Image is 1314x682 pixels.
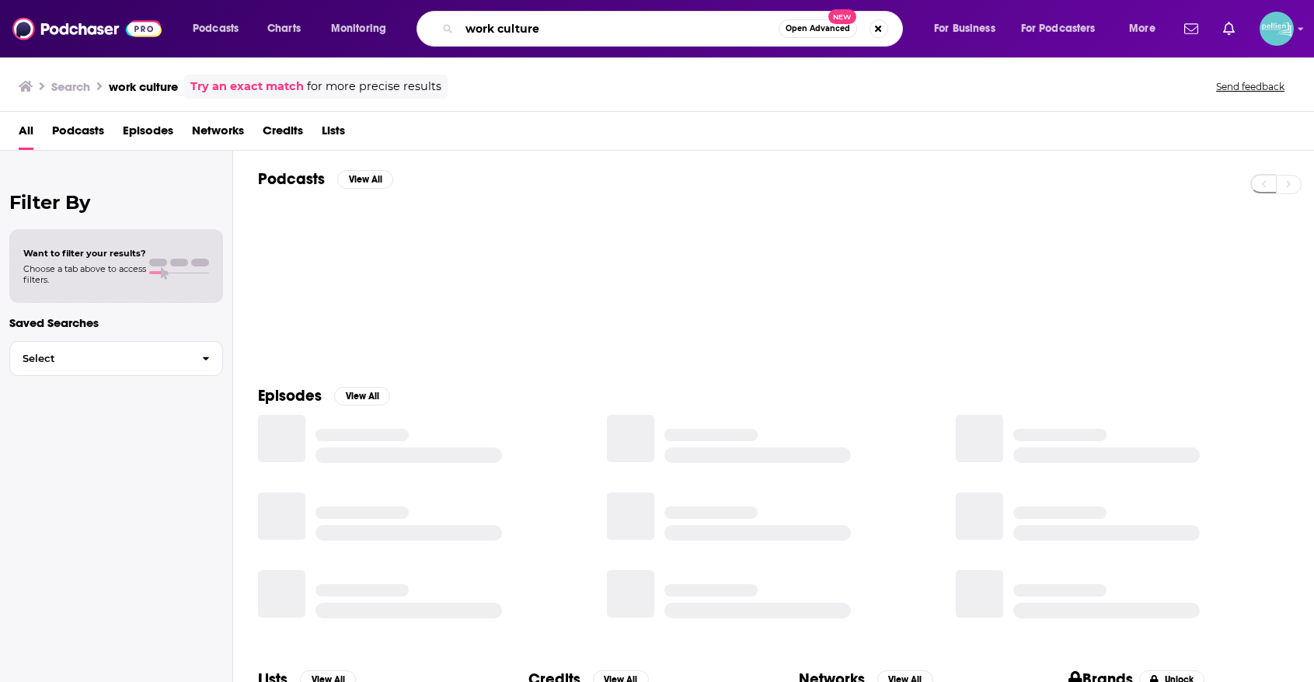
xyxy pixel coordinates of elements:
[190,78,304,96] a: Try an exact match
[1129,18,1155,40] span: More
[1217,16,1241,42] a: Show notifications dropdown
[123,118,173,150] a: Episodes
[9,191,223,214] h2: Filter By
[923,16,1015,41] button: open menu
[459,16,779,41] input: Search podcasts, credits, & more...
[1021,18,1096,40] span: For Podcasters
[267,18,301,40] span: Charts
[1260,12,1294,46] button: Show profile menu
[109,79,178,94] h3: work culture
[1118,16,1175,41] button: open menu
[23,248,146,259] span: Want to filter your results?
[1178,16,1204,42] a: Show notifications dropdown
[193,18,239,40] span: Podcasts
[337,170,393,189] button: View All
[779,19,857,38] button: Open AdvancedNew
[320,16,406,41] button: open menu
[12,14,162,43] img: Podchaser - Follow, Share and Rate Podcasts
[52,118,104,150] a: Podcasts
[182,16,259,41] button: open menu
[19,118,33,150] a: All
[258,386,322,405] h2: Episodes
[334,387,390,405] button: View All
[10,353,190,364] span: Select
[9,341,223,376] button: Select
[263,118,303,150] a: Credits
[786,25,850,33] span: Open Advanced
[51,79,90,94] h3: Search
[258,169,325,189] h2: Podcasts
[431,11,918,47] div: Search podcasts, credits, & more...
[257,16,310,41] a: Charts
[1211,80,1289,93] button: Send feedback
[307,78,441,96] span: for more precise results
[258,169,393,189] a: PodcastsView All
[331,18,386,40] span: Monitoring
[258,386,390,405] a: EpisodesView All
[934,18,995,40] span: For Business
[9,315,223,330] p: Saved Searches
[322,118,345,150] a: Lists
[23,263,146,285] span: Choose a tab above to access filters.
[1260,12,1294,46] img: User Profile
[828,9,856,24] span: New
[1011,16,1118,41] button: open menu
[192,118,244,150] a: Networks
[1260,12,1294,46] span: Logged in as JessicaPellien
